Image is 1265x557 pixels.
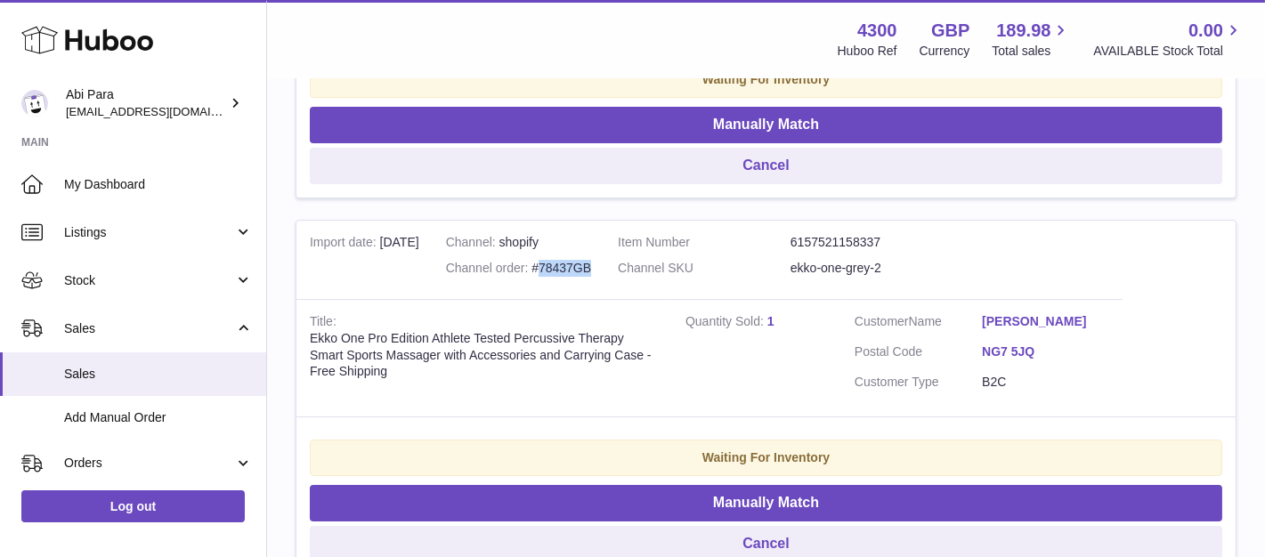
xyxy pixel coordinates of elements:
a: Log out [21,490,245,522]
span: Orders [64,455,234,472]
strong: Channel [446,235,499,254]
button: Cancel [310,148,1222,184]
div: #78437GB [446,260,591,277]
strong: Title [310,314,337,333]
span: Stock [64,272,234,289]
span: Sales [64,366,253,383]
span: Customer [855,314,909,328]
a: NG7 5JQ [982,343,1109,360]
strong: Quantity Sold [685,314,767,333]
span: [EMAIL_ADDRESS][DOMAIN_NAME] [66,104,262,118]
strong: 4300 [857,19,897,43]
span: Add Manual Order [64,409,253,426]
strong: GBP [931,19,969,43]
span: Total sales [992,43,1071,60]
span: Sales [64,320,234,337]
dd: ekko-one-grey-2 [791,260,963,277]
dd: 6157521158337 [791,234,963,251]
a: 189.98 Total sales [992,19,1071,60]
dt: Name [855,313,982,335]
a: [PERSON_NAME] [982,313,1109,330]
div: Ekko One Pro Edition Athlete Tested Percussive Therapy Smart Sports Massager with Accessories and... [310,330,659,381]
dd: B2C [982,374,1109,391]
strong: Channel order [446,261,532,279]
dt: Postal Code [855,343,982,365]
dt: Channel SKU [618,260,791,277]
span: 0.00 [1188,19,1223,43]
dt: Item Number [618,234,791,251]
div: Currency [920,43,970,60]
span: Listings [64,224,234,241]
a: 0.00 AVAILABLE Stock Total [1093,19,1244,60]
strong: Waiting For Inventory [702,72,830,86]
span: My Dashboard [64,176,253,193]
div: Huboo Ref [838,43,897,60]
td: [DATE] [296,221,433,299]
div: Abi Para [66,86,226,120]
img: Abi@mifo.co.uk [21,90,48,117]
strong: Import date [310,235,380,254]
button: Manually Match [310,485,1222,521]
span: AVAILABLE Stock Total [1093,43,1244,60]
strong: Waiting For Inventory [702,450,830,464]
div: shopify [446,234,591,251]
button: Manually Match [310,107,1222,143]
span: 189.98 [996,19,1050,43]
a: 1 [767,314,774,328]
dt: Customer Type [855,374,982,391]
